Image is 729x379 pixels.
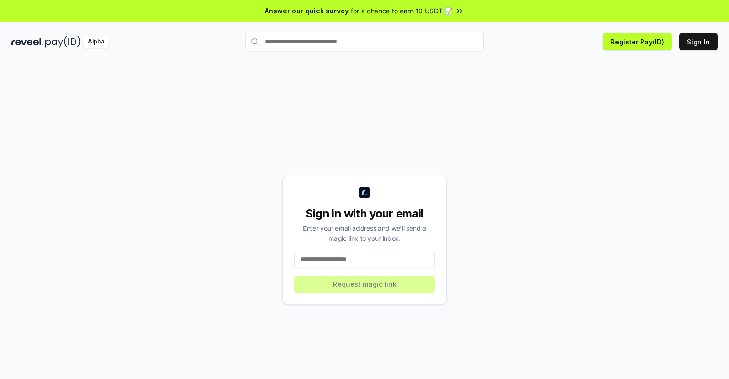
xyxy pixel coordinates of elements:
div: Enter your email address and we’ll send a magic link to your inbox. [294,223,435,243]
button: Sign In [679,33,718,50]
img: reveel_dark [11,36,43,48]
img: logo_small [359,187,370,198]
span: for a chance to earn 10 USDT 📝 [351,6,453,16]
button: Register Pay(ID) [603,33,672,50]
img: pay_id [45,36,81,48]
span: Answer our quick survey [265,6,349,16]
div: Alpha [83,36,109,48]
div: Sign in with your email [294,206,435,221]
